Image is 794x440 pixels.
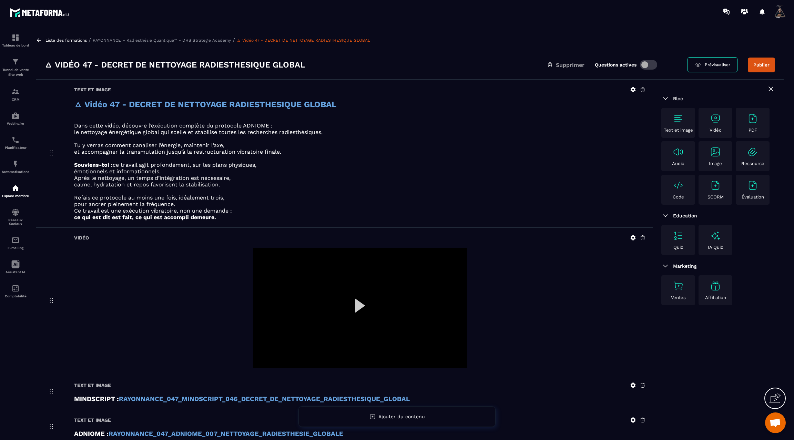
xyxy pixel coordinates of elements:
[74,122,646,129] p: Dans cette vidéo, découvre l’exécution complète du protocole ADNIOME :
[661,212,670,220] img: arrow-down
[74,235,89,241] h6: Vidéo
[11,208,20,216] img: social-network
[742,194,764,199] p: Évaluation
[74,194,646,201] p: Refais ce protocole au moins une fois, idéalement trois,
[710,113,721,124] img: text-image no-wrap
[708,194,724,199] p: SCORM
[673,96,683,101] span: Bloc
[2,28,29,52] a: formationformationTableau de bord
[2,82,29,106] a: formationformationCRM
[74,142,646,149] p: Tu y verras comment canaliser l’énergie, maintenir l’axe,
[710,180,721,191] img: text-image no-wrap
[74,129,646,135] p: le nettoyage énergétique global qui scelle et stabilise toutes les recherches radiesthésiques.
[2,131,29,155] a: schedulerschedulerPlanificateur
[709,161,722,166] p: Image
[74,87,111,92] h6: Text et image
[45,38,87,43] a: Liste des formations
[74,207,646,214] p: Ce travail est une exécution vibratoire, non une demande :
[705,62,730,67] span: Prévisualiser
[765,412,786,433] div: Ouvrir le chat
[2,279,29,303] a: accountantaccountantComptabilité
[74,175,646,181] p: Après le nettoyage, un temps d’intégration est nécessaire,
[74,181,646,188] p: calme, hydratation et repos favorisent la stabilisation.
[673,146,684,157] img: text-image no-wrap
[673,280,684,291] img: text-image no-wrap
[710,230,721,241] img: text-image
[2,179,29,203] a: automationsautomationsEspace membre
[2,170,29,174] p: Automatisations
[89,37,91,43] span: /
[710,127,722,133] p: Vidéo
[2,52,29,82] a: formationformationTunnel de vente Site web
[747,113,758,124] img: text-image no-wrap
[595,62,637,68] label: Questions actives
[2,106,29,131] a: automationsautomationsWebinaire
[749,127,757,133] p: PDF
[74,162,113,168] strong: Souviens-toi :
[74,417,111,423] h6: Text et image
[2,122,29,125] p: Webinaire
[710,146,721,157] img: text-image no-wrap
[556,62,584,68] span: Supprimer
[2,43,29,47] p: Tableau de bord
[74,382,111,388] h6: Text et image
[11,236,20,244] img: email
[233,37,235,43] span: /
[748,58,775,72] button: Publier
[11,160,20,168] img: automations
[119,395,410,403] a: RAYONNANCE_047_MINDSCRIPT_046_DECRET_DE_NETTOYAGE_RADIESTHESIQUE_GLOBAL
[2,146,29,150] p: Planificateur
[673,194,684,199] p: Code
[2,98,29,101] p: CRM
[11,136,20,144] img: scheduler
[747,180,758,191] img: text-image no-wrap
[74,100,336,109] strong: 🜂 Vidéo 47 - DECRET DE NETTOYAGE RADIESTHESIQUE GLOBAL
[2,218,29,226] p: Réseaux Sociaux
[673,180,684,191] img: text-image no-wrap
[705,295,726,300] p: Affiliation
[673,263,697,269] span: Marketing
[93,38,231,43] a: RAYONNANCE – Radiesthésie Quantique™ - DHS Strategie Academy
[710,280,721,291] img: text-image
[11,88,20,96] img: formation
[661,262,670,270] img: arrow-down
[74,162,646,168] p: ce travail agit profondément, sur les plans physiques,
[11,184,20,192] img: automations
[2,194,29,198] p: Espace membre
[688,57,737,72] a: Prévisualiser
[673,230,684,241] img: text-image no-wrap
[74,430,109,438] strong: ADNIOME :
[708,245,723,250] p: IA Quiz
[74,201,646,207] p: pour ancrer pleinement la fréquence.
[661,94,670,103] img: arrow-down
[673,213,697,218] span: Education
[74,168,646,175] p: émotionnels et informationnels.
[747,146,758,157] img: text-image no-wrap
[671,295,686,300] p: Ventes
[10,6,72,19] img: logo
[672,161,684,166] p: Audio
[2,68,29,77] p: Tunnel de vente Site web
[673,113,684,124] img: text-image no-wrap
[74,395,119,403] strong: MINDSCRIPT :
[673,245,683,250] p: Quiz
[2,255,29,279] a: Assistant IA
[11,112,20,120] img: automations
[237,38,370,43] a: 🜂 Vidéo 47 - DECRET DE NETTOYAGE RADIESTHESIQUE GLOBAL
[664,127,693,133] p: Text et image
[2,231,29,255] a: emailemailE-mailing
[2,294,29,298] p: Comptabilité
[2,203,29,231] a: social-networksocial-networkRéseaux Sociaux
[378,414,425,419] span: Ajouter du contenu
[2,155,29,179] a: automationsautomationsAutomatisations
[109,430,343,438] a: RAYONNANCE_047_ADNIOME_007_NETTOYAGE_RADIESTHESIE_GLOBALE
[2,270,29,274] p: Assistant IA
[74,214,216,221] strong: ce qui est dit est fait, ce qui est accompli demeure.
[44,59,305,70] h3: 🜂 Vidéo 47 - DECRET DE NETTOYAGE RADIESTHESIQUE GLOBAL
[11,284,20,293] img: accountant
[2,246,29,250] p: E-mailing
